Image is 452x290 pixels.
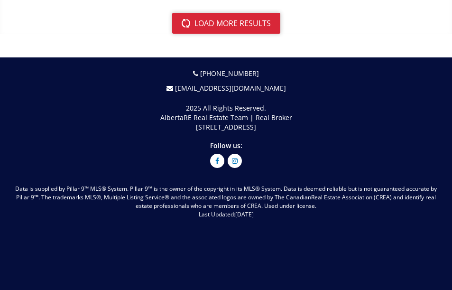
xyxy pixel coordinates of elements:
[196,122,256,131] span: [STREET_ADDRESS]
[175,84,286,93] a: [EMAIL_ADDRESS][DOMAIN_NAME]
[172,13,280,34] button: load more results
[9,210,443,219] p: Last Updated:
[210,141,242,150] span: Follow us:
[15,185,437,201] span: Data is supplied by Pillar 9™ MLS® System. Pillar 9™ is the owner of the copyright in its MLS® Sy...
[200,69,259,78] a: [PHONE_NUMBER]
[136,193,436,210] span: Real Estate Association (CREA) and identify real estate professionals who are members of CREA. Us...
[13,103,439,132] p: 2025 All Rights Reserved. AlbertaRE Real Estate Team | Real Broker
[235,210,254,218] span: [DATE]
